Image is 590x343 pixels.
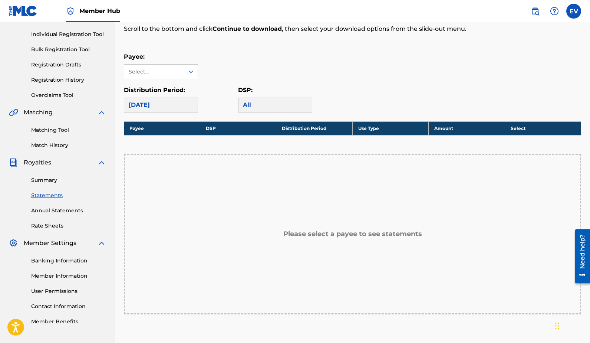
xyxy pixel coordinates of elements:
img: expand [97,158,106,167]
a: Individual Registration Tool [31,30,106,38]
div: Drag [555,315,560,337]
a: Banking Information [31,257,106,265]
a: Match History [31,141,106,149]
th: Distribution Period [276,121,352,135]
a: Summary [31,176,106,184]
strong: Continue to download [212,25,282,32]
a: Member Benefits [31,318,106,326]
div: User Menu [566,4,581,19]
a: Statements [31,192,106,199]
th: Use Type [352,121,428,135]
img: search [531,7,540,16]
a: Contact Information [31,303,106,310]
iframe: Chat Widget [553,307,590,343]
img: expand [97,239,106,248]
a: Rate Sheets [31,222,106,230]
th: Payee [124,121,200,135]
span: Member Settings [24,239,76,248]
div: Help [547,4,562,19]
a: Registration Drafts [31,61,106,69]
th: Amount [429,121,505,135]
a: Bulk Registration Tool [31,46,106,53]
span: Member Hub [79,7,120,15]
label: DSP: [238,86,253,94]
h5: Please select a payee to see statements [283,230,422,238]
img: MLC Logo [9,6,37,16]
th: Select [505,121,581,135]
img: help [550,7,559,16]
a: Registration History [31,76,106,84]
th: DSP [200,121,276,135]
img: expand [97,108,106,117]
a: Public Search [528,4,543,19]
a: Matching Tool [31,126,106,134]
img: Top Rightsholder [66,7,75,16]
a: Overclaims Tool [31,91,106,99]
a: User Permissions [31,287,106,295]
a: Annual Statements [31,207,106,215]
p: Scroll to the bottom and click , then select your download options from the slide-out menu. [124,24,476,33]
label: Distribution Period: [124,86,185,94]
div: Select... [129,68,179,76]
iframe: Resource Center [569,226,590,286]
img: Member Settings [9,239,18,248]
a: Member Information [31,272,106,280]
span: Matching [24,108,53,117]
img: Matching [9,108,18,117]
img: Royalties [9,158,18,167]
span: Royalties [24,158,51,167]
label: Payee: [124,53,145,60]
